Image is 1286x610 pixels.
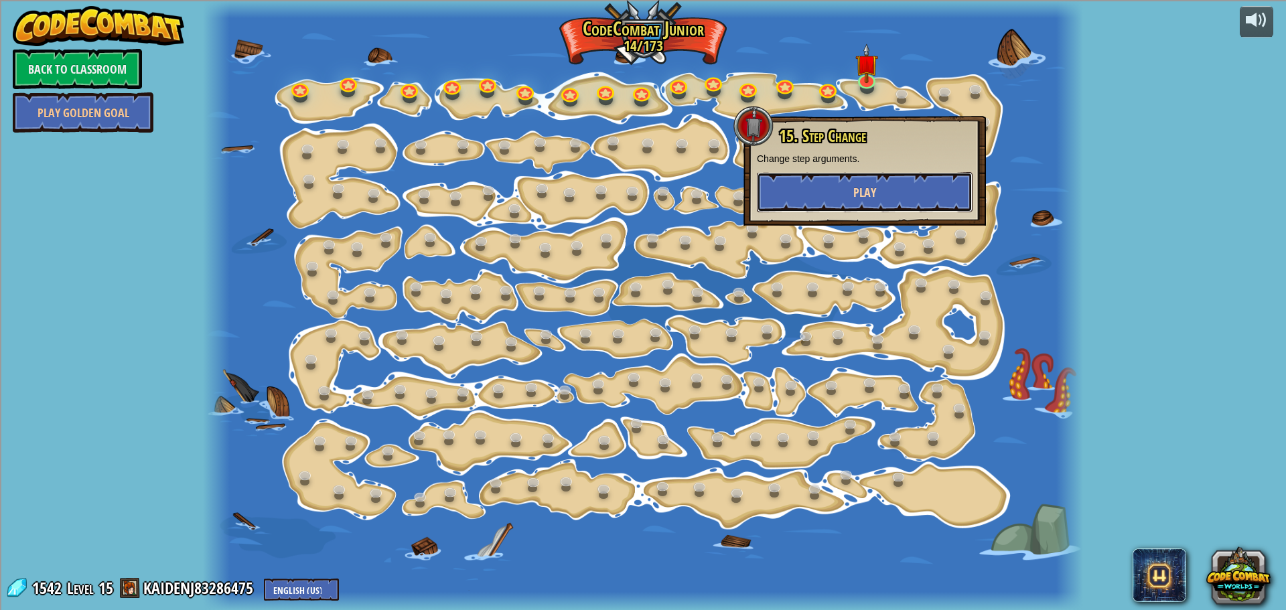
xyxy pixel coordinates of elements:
[757,172,973,212] button: Play
[855,43,878,82] img: level-banner-unstarted.png
[5,17,1281,29] div: Sort New > Old
[5,42,1281,54] div: Delete
[13,6,184,46] img: CodeCombat - Learn how to code by playing a game
[5,78,1281,90] div: Rename
[779,125,866,147] span: 15. Step Change
[5,54,1281,66] div: Options
[13,49,142,89] a: Back to Classroom
[5,90,1281,102] div: Move To ...
[757,152,973,165] p: Change step arguments.
[13,92,153,133] a: Play Golden Goal
[5,66,1281,78] div: Sign out
[5,5,1281,17] div: Sort A > Z
[5,29,1281,42] div: Move To ...
[853,184,876,201] span: Play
